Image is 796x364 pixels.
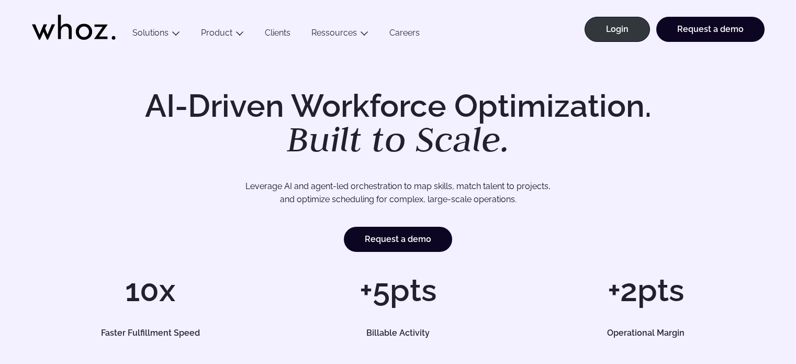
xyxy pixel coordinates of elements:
h1: AI-Driven Workforce Optimization. [130,90,666,157]
h5: Operational Margin [539,329,753,337]
button: Product [190,28,254,42]
a: Careers [379,28,430,42]
h1: +2pts [527,274,764,306]
a: Product [201,28,232,38]
p: Leverage AI and agent-led orchestration to map skills, match talent to projects, and optimize sch... [69,180,728,206]
a: Request a demo [656,17,765,42]
h5: Faster Fulfillment Speed [43,329,257,337]
h1: +5pts [279,274,517,306]
a: Login [585,17,650,42]
button: Solutions [122,28,190,42]
em: Built to Scale. [287,116,510,162]
button: Ressources [301,28,379,42]
h1: 10x [32,274,269,306]
h5: Billable Activity [292,329,505,337]
a: Request a demo [344,227,452,252]
a: Ressources [311,28,357,38]
a: Clients [254,28,301,42]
